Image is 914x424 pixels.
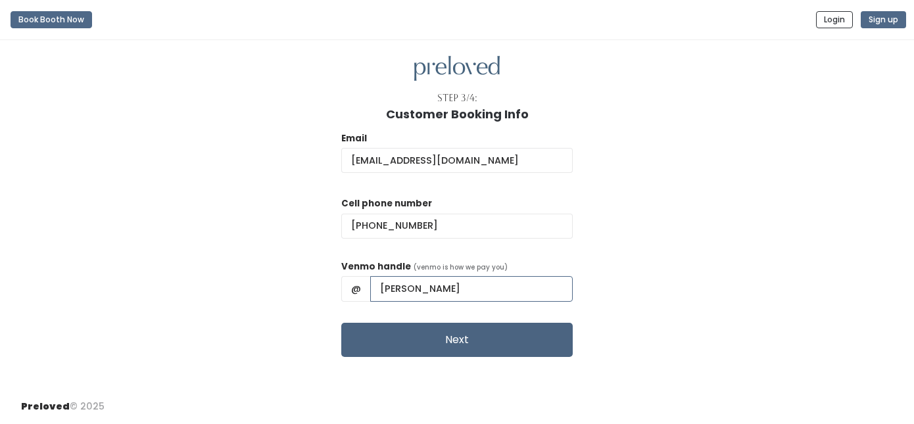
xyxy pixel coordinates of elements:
button: Next [341,323,573,357]
span: Preloved [21,400,70,413]
span: @ [341,276,371,301]
img: preloved logo [414,56,500,82]
label: Venmo handle [341,260,411,273]
label: Cell phone number [341,197,432,210]
div: Step 3/4: [437,91,477,105]
input: (___) ___-____ [341,214,573,239]
h1: Customer Booking Info [386,108,529,121]
button: Login [816,11,853,28]
label: Email [341,132,367,145]
div: © 2025 [21,389,105,413]
a: Book Booth Now [11,5,92,34]
button: Book Booth Now [11,11,92,28]
input: @ . [341,148,573,173]
span: (venmo is how we pay you) [414,262,508,272]
button: Sign up [861,11,906,28]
